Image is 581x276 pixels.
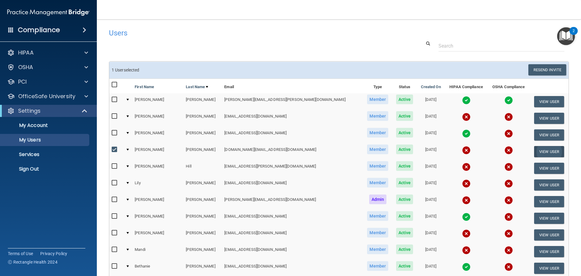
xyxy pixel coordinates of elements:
[132,243,183,260] td: Mandi
[222,93,363,110] td: [PERSON_NAME][EMAIL_ADDRESS][PERSON_NAME][DOMAIN_NAME]
[183,143,222,160] td: [PERSON_NAME]
[534,246,564,257] button: View User
[4,151,87,158] p: Services
[132,160,183,177] td: [PERSON_NAME]
[534,129,564,141] button: View User
[132,110,183,127] td: [PERSON_NAME]
[534,229,564,241] button: View User
[504,113,513,121] img: cross.ca9f0e7f.svg
[462,146,471,155] img: cross.ca9f0e7f.svg
[396,244,413,254] span: Active
[4,137,87,143] p: My Users
[222,193,363,210] td: [PERSON_NAME][EMAIL_ADDRESS][DOMAIN_NAME]
[462,113,471,121] img: cross.ca9f0e7f.svg
[504,129,513,138] img: cross.ca9f0e7f.svg
[183,93,222,110] td: [PERSON_NAME]
[18,78,27,85] p: PCI
[186,83,208,91] a: Last Name
[396,145,413,154] span: Active
[504,263,513,271] img: cross.ca9f0e7f.svg
[7,78,88,85] a: PCI
[417,93,445,110] td: [DATE]
[367,228,388,238] span: Member
[367,244,388,254] span: Member
[222,79,363,93] th: Email
[504,213,513,221] img: cross.ca9f0e7f.svg
[396,111,413,121] span: Active
[183,227,222,243] td: [PERSON_NAME]
[367,261,388,271] span: Member
[528,64,566,75] button: Resend Invite
[18,26,60,34] h4: Compliance
[367,211,388,221] span: Member
[132,93,183,110] td: [PERSON_NAME]
[132,210,183,227] td: [PERSON_NAME]
[18,64,33,71] p: OSHA
[504,229,513,238] img: cross.ca9f0e7f.svg
[4,166,87,172] p: Sign Out
[504,196,513,205] img: cross.ca9f0e7f.svg
[396,178,413,188] span: Active
[222,243,363,260] td: [EMAIL_ADDRESS][DOMAIN_NAME]
[109,29,373,37] h4: Users
[183,210,222,227] td: [PERSON_NAME]
[8,251,33,257] a: Terms of Use
[183,177,222,193] td: [PERSON_NAME]
[222,177,363,193] td: [EMAIL_ADDRESS][DOMAIN_NAME]
[417,110,445,127] td: [DATE]
[462,196,471,205] img: cross.ca9f0e7f.svg
[396,128,413,138] span: Active
[396,161,413,171] span: Active
[504,96,513,105] img: tick.e7d51cea.svg
[392,79,417,93] th: Status
[504,163,513,171] img: cross.ca9f0e7f.svg
[7,6,90,18] img: PMB logo
[183,243,222,260] td: [PERSON_NAME]
[7,107,88,115] a: Settings
[183,160,222,177] td: Hill
[534,146,564,157] button: View User
[222,127,363,143] td: [EMAIL_ADDRESS][DOMAIN_NAME]
[132,227,183,243] td: [PERSON_NAME]
[417,127,445,143] td: [DATE]
[132,193,183,210] td: [PERSON_NAME]
[183,110,222,127] td: [PERSON_NAME]
[135,83,154,91] a: First Name
[18,49,34,56] p: HIPAA
[369,195,387,204] span: Admin
[367,128,388,138] span: Member
[396,228,413,238] span: Active
[183,127,222,143] td: [PERSON_NAME]
[222,210,363,227] td: [EMAIL_ADDRESS][DOMAIN_NAME]
[417,210,445,227] td: [DATE]
[222,160,363,177] td: [EMAIL_ADDRESS][PERSON_NAME][DOMAIN_NAME]
[8,259,57,265] span: Ⓒ Rectangle Health 2024
[462,263,471,271] img: tick.e7d51cea.svg
[183,193,222,210] td: [PERSON_NAME]
[534,96,564,107] button: View User
[222,227,363,243] td: [EMAIL_ADDRESS][DOMAIN_NAME]
[504,246,513,254] img: cross.ca9f0e7f.svg
[438,40,564,52] input: Search
[132,177,183,193] td: Lily
[504,146,513,155] img: cross.ca9f0e7f.svg
[396,261,413,271] span: Active
[445,79,488,93] th: HIPAA Compliance
[504,179,513,188] img: cross.ca9f0e7f.svg
[417,160,445,177] td: [DATE]
[462,96,471,105] img: tick.e7d51cea.svg
[462,179,471,188] img: cross.ca9f0e7f.svg
[363,79,392,93] th: Type
[132,127,183,143] td: [PERSON_NAME]
[462,163,471,171] img: cross.ca9f0e7f.svg
[462,246,471,254] img: cross.ca9f0e7f.svg
[40,251,67,257] a: Privacy Policy
[367,178,388,188] span: Member
[4,122,87,128] p: My Account
[132,143,183,160] td: [PERSON_NAME]
[534,263,564,274] button: View User
[462,129,471,138] img: tick.e7d51cea.svg
[222,110,363,127] td: [EMAIL_ADDRESS][DOMAIN_NAME]
[396,95,413,104] span: Active
[417,143,445,160] td: [DATE]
